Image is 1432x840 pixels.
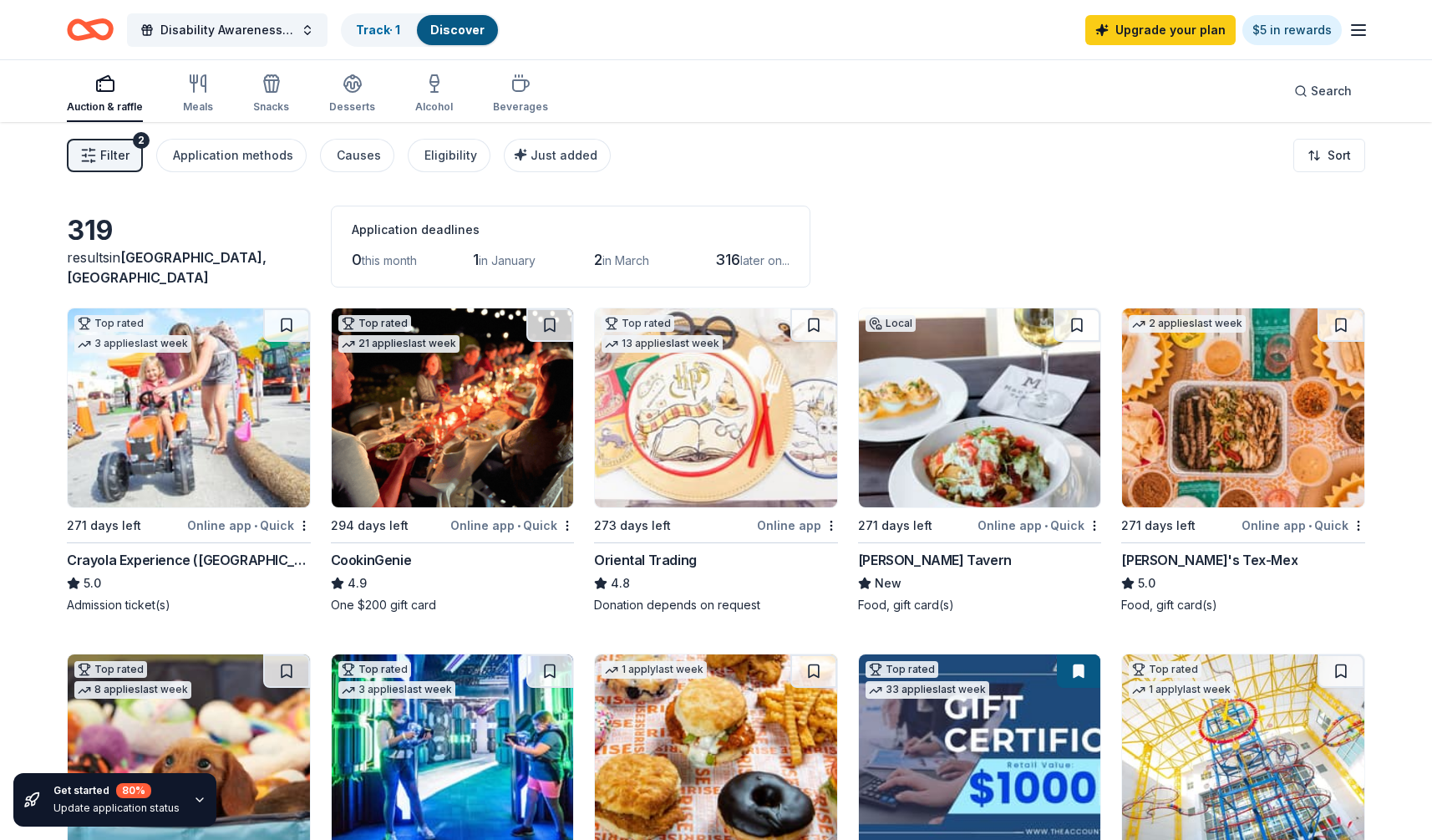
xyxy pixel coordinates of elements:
[254,519,257,532] span: •
[67,597,311,613] div: Admission ticket(s)
[1242,515,1365,536] div: Online app Quick
[329,67,375,122] button: Desserts
[866,661,938,678] div: Top rated
[67,249,267,286] span: in
[187,515,311,536] div: Online app Quick
[338,661,411,678] div: Top rated
[67,100,143,114] div: Auction & raffle
[473,251,479,268] span: 1
[67,308,311,613] a: Image for Crayola Experience (Orlando)Top rated3 applieslast week271 days leftOnline app•QuickCra...
[594,308,838,613] a: Image for Oriental TradingTop rated13 applieslast week273 days leftOnline appOriental Trading4.8D...
[173,145,293,165] div: Application methods
[1129,661,1201,678] div: Top rated
[594,251,602,268] span: 2
[253,100,289,114] div: Snacks
[1308,519,1312,532] span: •
[858,308,1102,613] a: Image for Marlow's TavernLocal271 days leftOnline app•Quick[PERSON_NAME] TavernNewFood, gift card(s)
[602,315,674,332] div: Top rated
[978,515,1101,536] div: Online app Quick
[67,247,311,288] div: results
[67,67,143,122] button: Auction & raffle
[53,802,180,815] div: Update application status
[1122,308,1364,507] img: Image for Chuy's Tex-Mex
[356,23,400,37] a: Track· 1
[1311,81,1352,101] span: Search
[338,315,411,332] div: Top rated
[517,519,520,532] span: •
[424,145,477,165] div: Eligibility
[602,335,723,353] div: 13 applies last week
[320,139,394,172] button: Causes
[504,139,611,172] button: Just added
[116,783,151,798] div: 80 %
[1138,573,1155,593] span: 5.0
[858,597,1102,613] div: Food, gift card(s)
[337,145,381,165] div: Causes
[74,335,191,353] div: 3 applies last week
[331,308,575,613] a: Image for CookinGenieTop rated21 applieslast week294 days leftOnline app•QuickCookinGenie4.9One $...
[594,597,838,613] div: Donation depends on request
[740,253,790,267] span: later on...
[1129,315,1246,333] div: 2 applies last week
[866,315,916,332] div: Local
[338,681,455,699] div: 3 applies last week
[329,100,375,114] div: Desserts
[183,100,213,114] div: Meals
[594,550,697,570] div: Oriental Trading
[1085,15,1236,45] a: Upgrade your plan
[331,550,412,570] div: CookinGenie
[1242,15,1342,45] a: $5 in rewards
[84,573,101,593] span: 5.0
[341,13,500,47] button: Track· 1Discover
[1121,597,1365,613] div: Food, gift card(s)
[408,139,490,172] button: Eligibility
[352,220,790,240] div: Application deadlines
[348,573,367,593] span: 4.9
[859,308,1101,507] img: Image for Marlow's Tavern
[757,515,838,536] div: Online app
[67,10,114,49] a: Home
[875,573,901,593] span: New
[858,550,1012,570] div: [PERSON_NAME] Tavern
[67,249,267,286] span: [GEOGRAPHIC_DATA], [GEOGRAPHIC_DATA]
[715,251,740,268] span: 316
[531,148,597,162] span: Just added
[602,661,707,679] div: 1 apply last week
[67,139,143,172] button: Filter2
[602,253,649,267] span: in March
[253,67,289,122] button: Snacks
[74,315,147,332] div: Top rated
[866,681,989,699] div: 33 applies last week
[1121,550,1297,570] div: [PERSON_NAME]'s Tex-Mex
[68,308,310,507] img: Image for Crayola Experience (Orlando)
[1293,139,1365,172] button: Sort
[1044,519,1048,532] span: •
[332,308,574,507] img: Image for CookinGenie
[53,783,180,798] div: Get started
[1281,74,1365,108] button: Search
[1328,145,1351,165] span: Sort
[331,597,575,613] div: One $200 gift card
[493,67,548,122] button: Beverages
[338,335,460,353] div: 21 applies last week
[100,145,129,165] span: Filter
[479,253,536,267] span: in January
[415,100,453,114] div: Alcohol
[1121,308,1365,613] a: Image for Chuy's Tex-Mex2 applieslast week271 days leftOnline app•Quick[PERSON_NAME]'s Tex-Mex5.0...
[183,67,213,122] button: Meals
[133,132,150,149] div: 2
[156,139,307,172] button: Application methods
[1129,681,1234,699] div: 1 apply last week
[74,681,191,699] div: 8 applies last week
[74,661,147,678] div: Top rated
[127,13,328,47] button: Disability Awareness: Accessibility needs assessments.
[450,515,574,536] div: Online app Quick
[352,251,362,268] span: 0
[362,253,417,267] span: this month
[67,214,311,247] div: 319
[594,516,671,536] div: 273 days left
[415,67,453,122] button: Alcohol
[160,20,294,40] span: Disability Awareness: Accessibility needs assessments.
[858,516,932,536] div: 271 days left
[493,100,548,114] div: Beverages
